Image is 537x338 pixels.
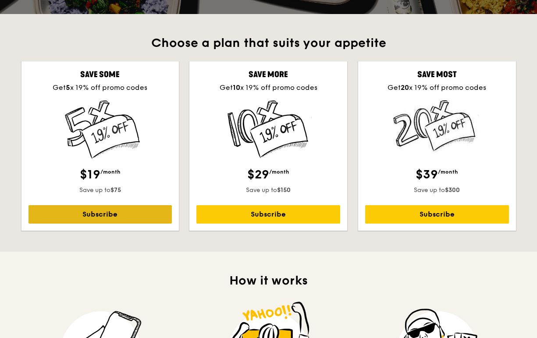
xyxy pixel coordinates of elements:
[365,186,509,195] div: Save up to
[196,68,340,81] div: Save more
[277,186,291,194] strong: $150
[28,186,172,195] div: Save up to
[229,273,308,288] span: How it works
[110,186,121,194] strong: $75
[196,82,340,93] div: Get x 19% off promo codes
[28,82,172,93] div: Get x 19% off promo codes
[80,167,100,182] span: $19
[365,82,509,93] div: Get x 19% off promo codes
[196,186,340,195] div: Save up to
[28,205,172,224] a: Subscribe
[57,100,143,160] img: Save 5 times
[66,83,70,92] strong: 5
[233,83,240,92] strong: 10
[225,100,312,159] img: Save 10 Times
[247,167,269,182] span: $29
[438,169,458,175] span: /month
[28,68,172,81] div: Save some
[365,68,509,81] div: Save most
[445,186,460,194] strong: $300
[416,167,438,182] span: $39
[393,100,481,152] img: Save 20 Times
[401,83,409,92] strong: 20
[151,36,386,50] span: Choose a plan that suits your appetite
[196,205,340,224] a: Subscribe
[269,169,289,175] span: /month
[100,169,121,175] span: /month
[365,205,509,224] a: Subscribe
